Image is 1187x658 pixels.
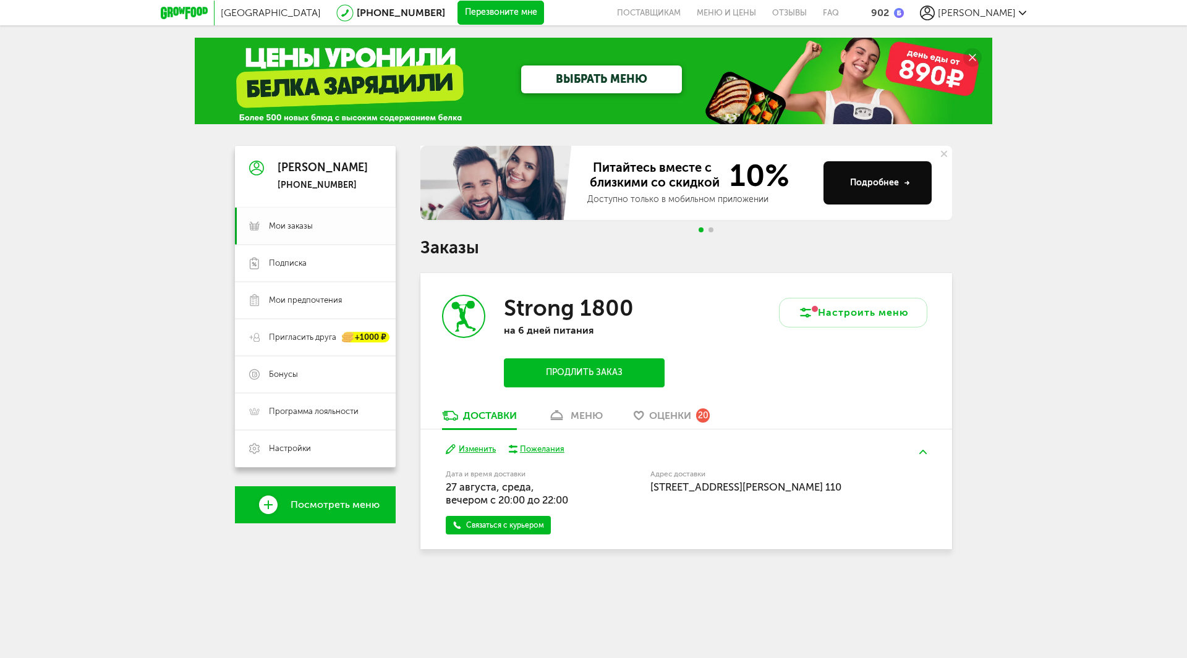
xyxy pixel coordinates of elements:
[269,443,311,454] span: Настройки
[269,369,298,380] span: Бонусы
[269,295,342,306] span: Мои предпочтения
[722,160,789,191] span: 10%
[542,409,609,429] a: меню
[571,410,603,421] div: меню
[708,227,713,232] span: Go to slide 2
[628,409,716,429] a: Оценки 20
[649,410,691,421] span: Оценки
[235,208,396,245] a: Мои заказы
[357,7,445,19] a: [PHONE_NUMBER]
[269,221,313,232] span: Мои заказы
[504,324,665,336] p: на 6 дней питания
[278,180,368,191] div: [PHONE_NUMBER]
[235,393,396,430] a: Программа лояльности
[235,319,396,356] a: Пригласить друга +1000 ₽
[436,409,523,429] a: Доставки
[699,227,704,232] span: Go to slide 1
[508,444,564,455] button: Пожелания
[520,444,564,455] div: Пожелания
[446,481,568,506] span: 27 августа, среда, вечером c 20:00 до 22:00
[235,486,396,523] a: Посмотреть меню
[919,450,927,454] img: arrow-up-green.5eb5f82.svg
[446,444,496,455] button: Изменить
[269,406,359,417] span: Программа лояльности
[235,356,396,393] a: Бонусы
[871,7,889,19] div: 902
[504,358,665,387] button: Продлить заказ
[291,499,380,510] span: Посмотреть меню
[463,410,517,421] div: Доставки
[521,65,682,93] a: ВЫБРАТЬ МЕНЮ
[342,332,389,343] div: +1000 ₽
[823,161,932,205] button: Подробнее
[696,408,710,422] div: 20
[850,177,910,189] div: Подробнее
[504,295,634,321] h3: Strong 1800
[587,160,722,191] span: Питайтесь вместе с близкими со скидкой
[938,7,1016,19] span: [PERSON_NAME]
[278,162,368,174] div: [PERSON_NAME]
[269,332,336,343] span: Пригласить друга
[420,146,575,220] img: family-banner.579af9d.jpg
[650,471,881,478] label: Адрес доставки
[446,471,587,478] label: Дата и время доставки
[587,193,814,206] div: Доступно только в мобильном приложении
[235,430,396,467] a: Настройки
[221,7,321,19] span: [GEOGRAPHIC_DATA]
[894,8,904,18] img: bonus_b.cdccf46.png
[420,240,952,256] h1: Заказы
[779,298,927,327] button: Настроить меню
[457,1,544,25] button: Перезвоните мне
[269,258,307,269] span: Подписка
[650,481,841,493] span: [STREET_ADDRESS][PERSON_NAME] 110
[235,282,396,319] a: Мои предпочтения
[446,516,551,534] a: Связаться с курьером
[235,245,396,282] a: Подписка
